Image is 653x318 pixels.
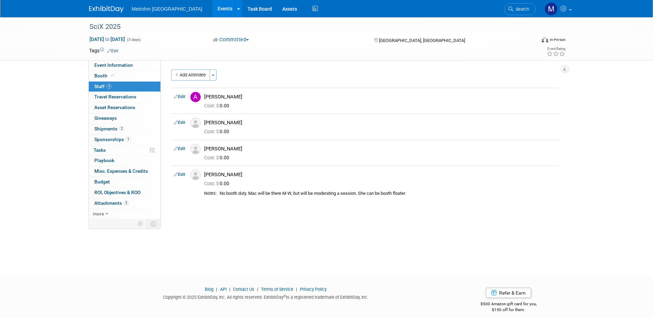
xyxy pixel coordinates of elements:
[204,103,220,108] span: Cost: $
[204,129,232,134] span: 0.00
[190,170,201,180] img: Associate-Profile-5.png
[94,62,133,68] span: Event Information
[94,190,140,195] span: ROI, Objectives & ROO
[94,105,135,110] span: Asset Reservations
[204,129,220,134] span: Cost: $
[204,155,232,160] span: 0.00
[94,179,110,184] span: Budget
[204,119,556,126] div: [PERSON_NAME]
[94,200,129,206] span: Attachments
[87,21,525,33] div: SciX 2025
[549,37,566,42] div: In-Person
[89,145,160,156] a: Tasks
[541,37,548,42] img: Format-Inperson.png
[124,200,129,205] span: 3
[107,49,118,53] a: Edit
[94,126,124,131] span: Shipments
[255,287,260,292] span: |
[94,84,112,89] span: Staff
[89,36,125,42] span: [DATE] [DATE]
[89,47,118,54] td: Tags
[135,219,147,228] td: Personalize Event Tab Strip
[486,288,531,298] a: Refer & Earn
[214,287,219,292] span: |
[204,171,556,178] div: [PERSON_NAME]
[513,7,529,12] span: Search
[174,146,185,151] a: Edit
[453,297,564,312] div: $500 Amazon gift card for you,
[294,287,299,292] span: |
[146,219,160,228] td: Toggle Event Tabs
[300,287,327,292] a: Privacy Policy
[94,158,114,163] span: Playbook
[89,92,160,102] a: Travel Reservations
[204,146,556,152] div: [PERSON_NAME]
[104,36,110,42] span: to
[190,118,201,128] img: Associate-Profile-5.png
[453,307,564,313] div: $150 off for them.
[89,209,160,219] a: more
[379,38,465,43] span: [GEOGRAPHIC_DATA], [GEOGRAPHIC_DATA]
[204,191,217,196] div: Notes:
[220,191,556,197] div: No booth duty. Mac will be there M-W, but will be moderating a session. She can be booth floater.
[94,137,131,142] span: Sponsorships
[94,168,148,174] span: Misc. Expenses & Credits
[204,103,232,108] span: 0.00
[204,181,232,186] span: 0.00
[174,172,185,177] a: Edit
[89,156,160,166] a: Playbook
[174,120,185,125] a: Edit
[89,71,160,81] a: Booth
[132,6,202,12] span: Metrohm [GEOGRAPHIC_DATA]
[211,36,252,43] button: Committed
[495,36,566,46] div: Event Format
[547,47,565,51] div: Event Rating
[171,70,210,81] button: Add Attendee
[106,84,112,89] span: 4
[94,147,106,153] span: Tasks
[284,294,286,298] sup: ®
[190,144,201,154] img: Associate-Profile-5.png
[89,177,160,187] a: Budget
[89,82,160,92] a: Staff4
[89,135,160,145] a: Sponsorships1
[204,181,220,186] span: Cost: $
[89,60,160,71] a: Event Information
[174,94,185,99] a: Edit
[205,287,213,292] a: Blog
[89,124,160,134] a: Shipments2
[94,94,136,99] span: Travel Reservations
[126,38,141,42] span: (3 days)
[89,188,160,198] a: ROI, Objectives & ROO
[110,74,114,77] i: Booth reservation complete
[93,211,104,216] span: more
[233,287,254,292] a: Contact Us
[204,155,220,160] span: Cost: $
[220,287,227,292] a: API
[119,126,124,131] span: 2
[89,6,124,13] img: ExhibitDay
[94,73,115,78] span: Booth
[261,287,293,292] a: Terms of Service
[504,3,536,15] a: Search
[94,115,117,121] span: Giveaways
[204,94,556,100] div: [PERSON_NAME]
[89,166,160,177] a: Misc. Expenses & Credits
[89,293,443,300] div: Copyright © 2025 ExhibitDay, Inc. All rights reserved. ExhibitDay is a registered trademark of Ex...
[545,2,558,15] img: Michelle Simoes
[190,92,201,102] img: A.jpg
[228,287,232,292] span: |
[89,198,160,209] a: Attachments3
[126,137,131,142] span: 1
[89,103,160,113] a: Asset Reservations
[89,113,160,124] a: Giveaways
